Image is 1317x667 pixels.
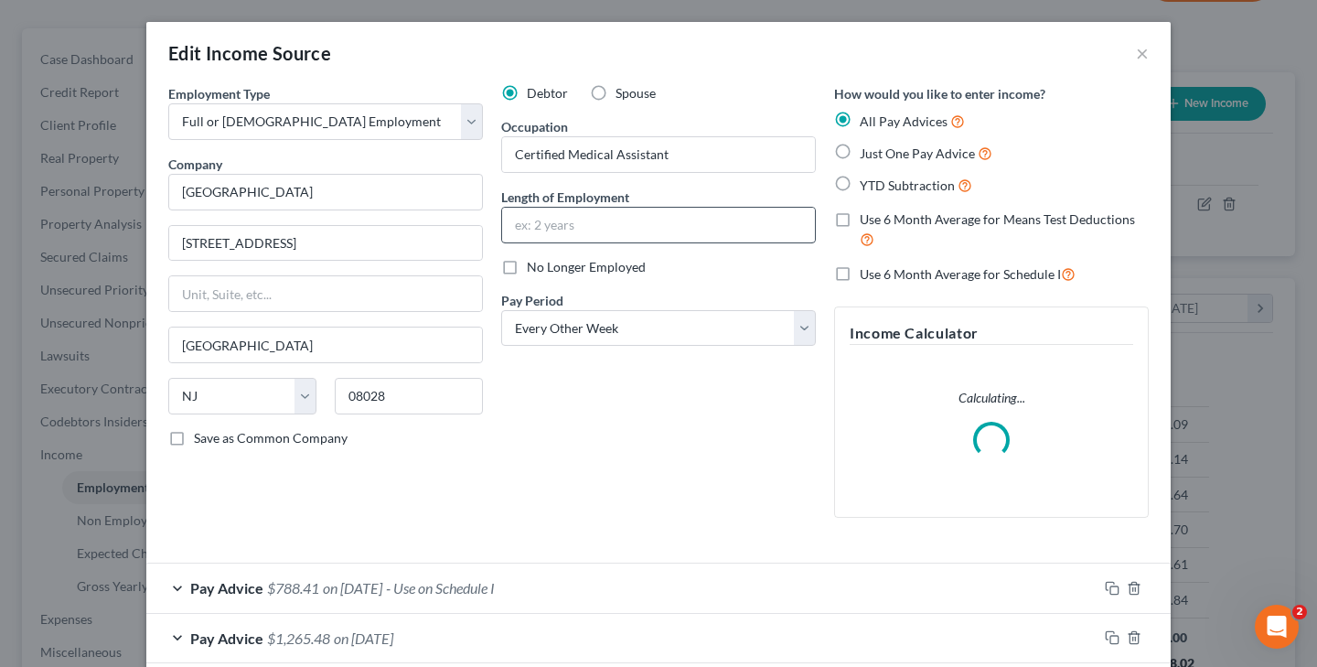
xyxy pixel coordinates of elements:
button: × [1136,42,1149,64]
p: Calculating... [850,389,1133,407]
span: Spouse [616,85,656,101]
span: All Pay Advices [860,113,948,129]
input: Search company by name... [168,174,483,210]
span: Debtor [527,85,568,101]
input: -- [502,137,815,172]
span: on [DATE] [334,629,393,647]
span: Just One Pay Advice [860,145,975,161]
span: Company [168,156,222,172]
span: YTD Subtraction [860,178,955,193]
input: ex: 2 years [502,208,815,242]
span: Pay Period [501,293,563,308]
label: How would you like to enter income? [834,84,1045,103]
span: Use 6 Month Average for Schedule I [860,266,1061,282]
label: Length of Employment [501,188,629,207]
span: $788.41 [267,579,319,597]
span: No Longer Employed [527,259,646,274]
div: Edit Income Source [168,40,331,66]
span: Use 6 Month Average for Means Test Deductions [860,211,1135,227]
span: 2 [1292,605,1307,619]
span: on [DATE] [323,579,382,597]
input: Enter address... [169,226,482,261]
span: - Use on Schedule I [386,579,495,597]
input: Enter zip... [335,378,483,414]
span: Pay Advice [190,579,263,597]
iframe: Intercom live chat [1255,605,1299,649]
label: Occupation [501,117,568,136]
span: Employment Type [168,86,270,102]
input: Unit, Suite, etc... [169,276,482,311]
span: Pay Advice [190,629,263,647]
span: Save as Common Company [194,430,348,446]
h5: Income Calculator [850,322,1133,345]
input: Enter city... [169,328,482,362]
span: $1,265.48 [267,629,330,647]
